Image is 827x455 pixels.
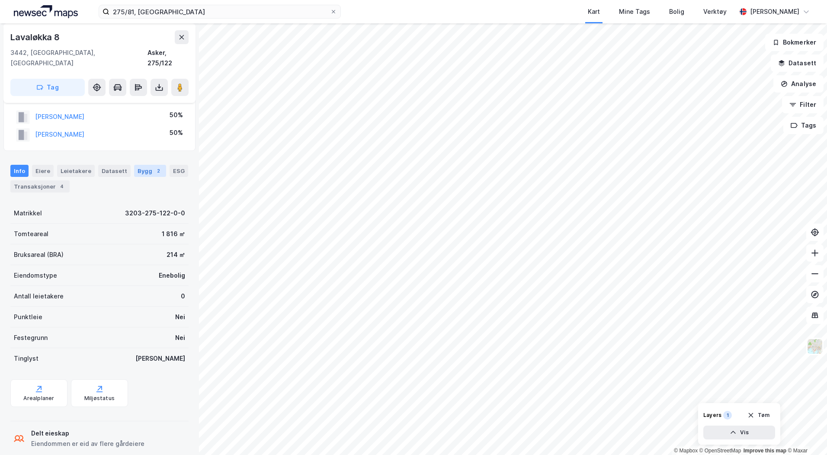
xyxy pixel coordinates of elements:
div: Punktleie [14,312,42,322]
div: 3203-275-122-0-0 [125,208,185,218]
div: 0 [181,291,185,301]
iframe: Chat Widget [784,413,827,455]
div: 2 [154,167,163,175]
div: 50% [170,110,183,120]
button: Tags [783,117,824,134]
div: [PERSON_NAME] [135,353,185,364]
div: Eiendommen er eid av flere gårdeiere [31,439,144,449]
a: Improve this map [744,448,786,454]
div: Tinglyst [14,353,38,364]
div: 4 [58,182,66,191]
div: Bygg [134,165,166,177]
div: [PERSON_NAME] [750,6,799,17]
button: Vis [703,426,775,439]
div: Info [10,165,29,177]
div: ESG [170,165,188,177]
div: 1 816 ㎡ [162,229,185,239]
button: Tag [10,79,85,96]
div: 214 ㎡ [167,250,185,260]
div: Miljøstatus [84,395,115,402]
div: Transaksjoner [10,180,70,192]
img: logo.a4113a55bc3d86da70a041830d287a7e.svg [14,5,78,18]
div: Delt eieskap [31,428,144,439]
div: Nei [175,333,185,343]
div: 1 [723,411,732,420]
button: Datasett [771,54,824,72]
div: Eiendomstype [14,270,57,281]
div: Kontrollprogram for chat [784,413,827,455]
button: Bokmerker [765,34,824,51]
div: Antall leietakere [14,291,64,301]
div: Bruksareal (BRA) [14,250,64,260]
button: Analyse [773,75,824,93]
div: Enebolig [159,270,185,281]
div: Mine Tags [619,6,650,17]
div: Festegrunn [14,333,48,343]
div: Asker, 275/122 [147,48,189,68]
div: Arealplaner [23,395,54,402]
div: Tomteareal [14,229,48,239]
div: 50% [170,128,183,138]
div: Lavaløkka 8 [10,30,61,44]
div: Datasett [98,165,131,177]
a: Mapbox [674,448,698,454]
div: Nei [175,312,185,322]
div: Kart [588,6,600,17]
button: Tøm [742,408,775,422]
div: Matrikkel [14,208,42,218]
div: Layers [703,412,721,419]
button: Filter [782,96,824,113]
div: Bolig [669,6,684,17]
div: Verktøy [703,6,727,17]
div: Leietakere [57,165,95,177]
div: Eiere [32,165,54,177]
a: OpenStreetMap [699,448,741,454]
div: 3442, [GEOGRAPHIC_DATA], [GEOGRAPHIC_DATA] [10,48,147,68]
img: Z [807,338,823,355]
input: Søk på adresse, matrikkel, gårdeiere, leietakere eller personer [109,5,330,18]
